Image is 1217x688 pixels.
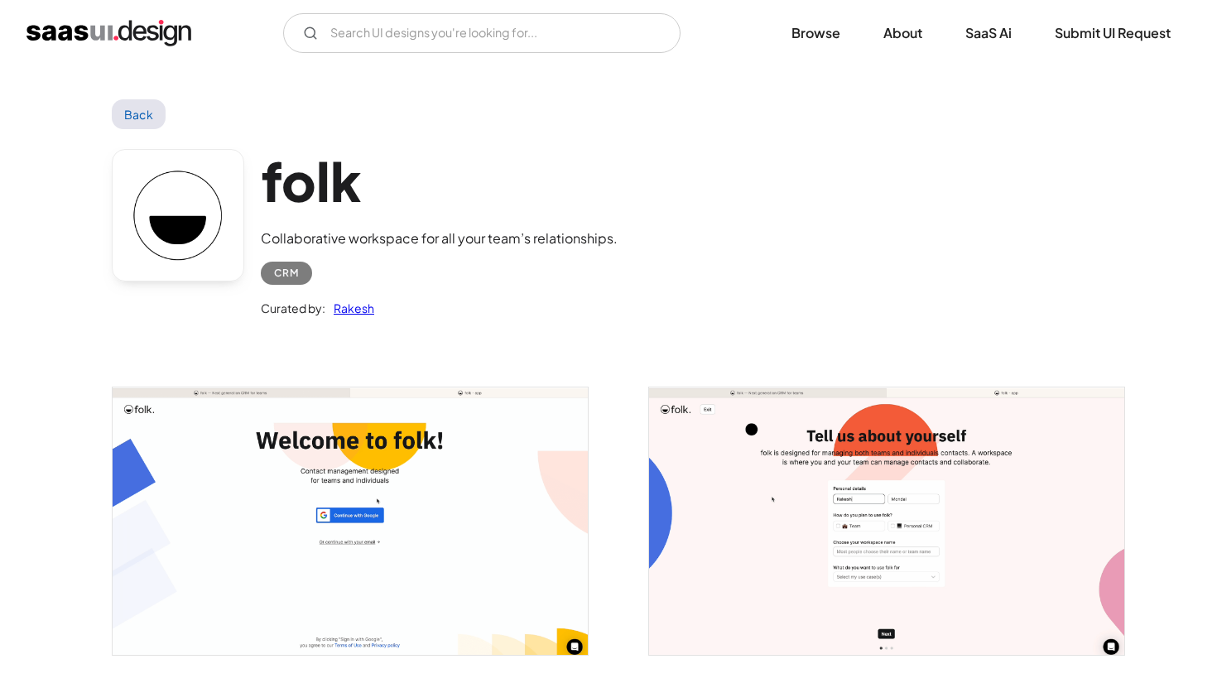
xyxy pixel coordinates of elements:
[283,13,681,53] input: Search UI designs you're looking for...
[283,13,681,53] form: Email Form
[649,387,1124,655] img: 6369f940f755584f51d165d2_folk%20more%20about%20user.png
[945,15,1032,51] a: SaaS Ai
[261,298,325,318] div: Curated by:
[772,15,860,51] a: Browse
[1035,15,1191,51] a: Submit UI Request
[112,99,166,129] a: Back
[113,387,588,655] img: 6369f93f0238eb820692b911_folk%20login.png
[649,387,1124,655] a: open lightbox
[261,149,618,213] h1: folk
[274,263,299,283] div: CRM
[113,387,588,655] a: open lightbox
[863,15,942,51] a: About
[261,229,618,248] div: Collaborative workspace for all your team’s relationships.
[26,20,191,46] a: home
[325,298,374,318] a: Rakesh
